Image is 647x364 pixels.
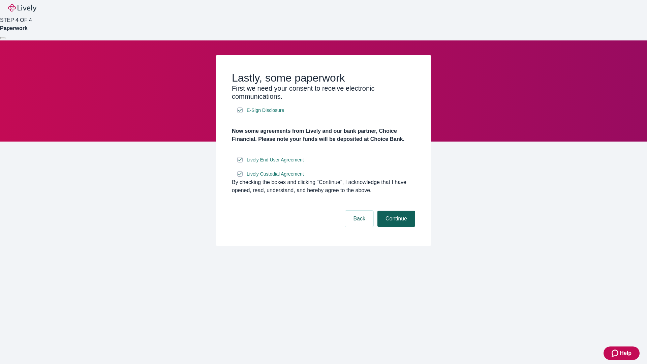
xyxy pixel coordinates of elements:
a: e-sign disclosure document [245,106,285,115]
div: By checking the boxes and clicking “Continue", I acknowledge that I have opened, read, understand... [232,178,415,194]
img: Lively [8,4,36,12]
svg: Zendesk support icon [612,349,620,357]
h3: First we need your consent to receive electronic communications. [232,84,415,100]
span: Lively Custodial Agreement [247,171,304,178]
a: e-sign disclosure document [245,156,305,164]
span: E-Sign Disclosure [247,107,284,114]
button: Zendesk support iconHelp [604,346,640,360]
span: Lively End User Agreement [247,156,304,163]
a: e-sign disclosure document [245,170,305,178]
button: Continue [377,211,415,227]
span: Help [620,349,631,357]
h4: Now some agreements from Lively and our bank partner, Choice Financial. Please note your funds wi... [232,127,415,143]
button: Back [345,211,373,227]
h2: Lastly, some paperwork [232,71,415,84]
